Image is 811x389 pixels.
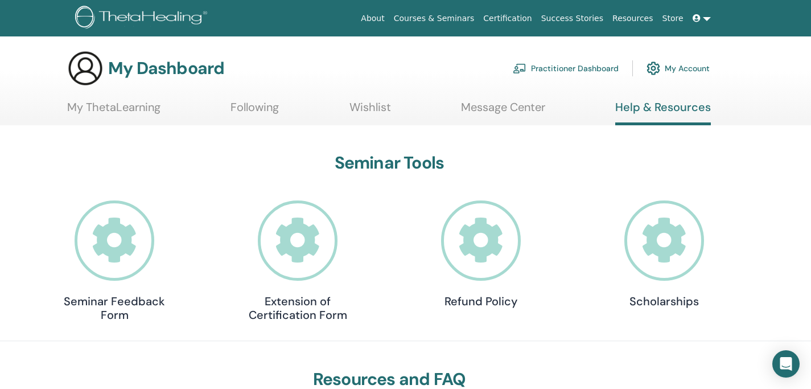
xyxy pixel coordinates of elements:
[537,8,608,29] a: Success Stories
[57,200,171,322] a: Seminar Feedback Form
[424,294,538,308] h4: Refund Policy
[647,59,660,78] img: cog.svg
[389,8,479,29] a: Courses & Seminars
[647,56,710,81] a: My Account
[424,200,538,308] a: Refund Policy
[607,294,721,308] h4: Scholarships
[241,294,355,322] h4: Extension of Certification Form
[75,6,211,31] img: logo.png
[108,58,224,79] h3: My Dashboard
[513,63,526,73] img: chalkboard-teacher.svg
[607,200,721,308] a: Scholarships
[615,100,711,125] a: Help & Resources
[658,8,688,29] a: Store
[57,294,171,322] h4: Seminar Feedback Form
[349,100,391,122] a: Wishlist
[230,100,279,122] a: Following
[461,100,545,122] a: Message Center
[67,50,104,87] img: generic-user-icon.jpg
[356,8,389,29] a: About
[241,200,355,322] a: Extension of Certification Form
[772,350,800,378] div: Open Intercom Messenger
[57,153,721,173] h3: Seminar Tools
[608,8,658,29] a: Resources
[479,8,536,29] a: Certification
[67,100,160,122] a: My ThetaLearning
[513,56,619,81] a: Practitioner Dashboard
